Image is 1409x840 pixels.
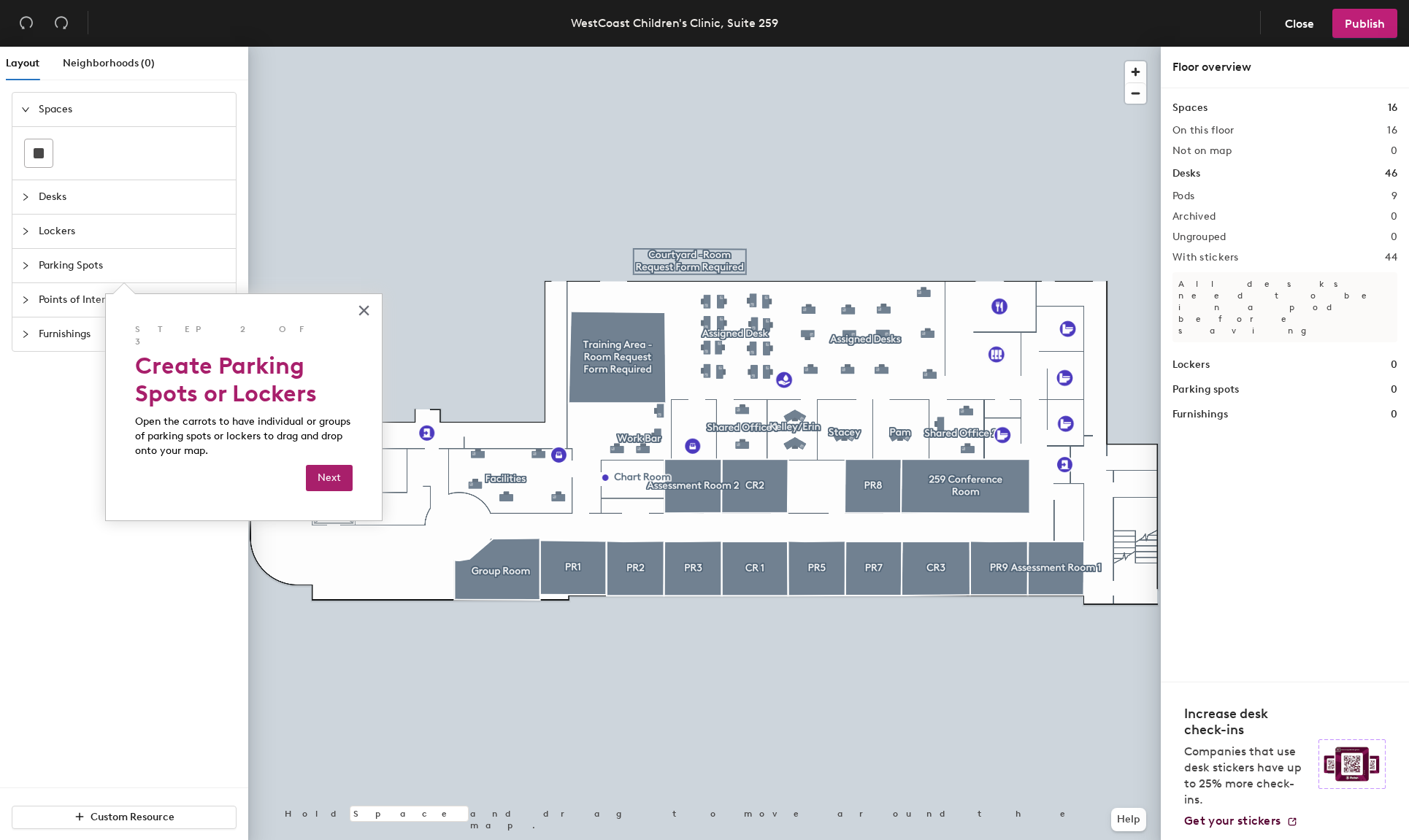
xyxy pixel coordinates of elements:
[135,323,353,348] p: Step 2 of 3
[39,180,227,214] span: Desks
[1172,145,1232,157] h2: Not on map
[1184,744,1310,808] p: Companies that use desk stickers have up to 25% more check-ins.
[21,261,30,270] span: collapsed
[39,93,227,126] span: Spaces
[306,465,353,491] button: Next
[1391,211,1397,223] h2: 0
[1172,58,1397,76] div: Floor overview
[135,415,353,458] p: Open the carrots to have individual or groups of parking spots or lockers to drag and drop onto y...
[1391,357,1397,373] h1: 0
[1172,190,1194,202] h2: Pods
[21,193,30,201] span: collapsed
[1391,382,1397,398] h1: 0
[1172,357,1210,373] h1: Lockers
[1172,100,1208,116] h1: Spaces
[1172,125,1235,136] h2: On this floor
[1172,406,1228,423] h1: Furnishings
[1385,252,1397,263] h2: 44
[135,352,353,408] h2: Create Parking Spots or Lockers
[21,330,30,339] span: collapsed
[357,298,371,322] button: Close
[1391,190,1397,202] h2: 9
[39,249,227,282] span: Parking Spots
[1172,252,1239,263] h2: With stickers
[1172,382,1239,398] h1: Parking spots
[1285,17,1314,31] span: Close
[63,57,155,69] span: Neighborhoods (0)
[1345,17,1385,31] span: Publish
[1391,145,1397,157] h2: 0
[47,9,76,38] button: Redo (⌘ + ⇧ + Z)
[1387,125,1397,136] h2: 16
[91,811,174,823] span: Custom Resource
[1388,100,1397,116] h1: 16
[21,105,30,114] span: expanded
[21,227,30,236] span: collapsed
[1385,166,1397,182] h1: 46
[1172,231,1226,243] h2: Ungrouped
[1184,814,1281,828] span: Get your stickers
[1184,706,1310,738] h4: Increase desk check-ins
[1391,406,1397,423] h1: 0
[39,283,227,317] span: Points of Interest
[1111,808,1146,831] button: Help
[21,296,30,304] span: collapsed
[12,9,41,38] button: Undo (⌘ + Z)
[39,317,227,351] span: Furnishings
[6,57,39,69] span: Layout
[39,215,227,248] span: Lockers
[1172,166,1200,182] h1: Desks
[1172,272,1397,342] p: All desks need to be in a pod before saving
[1391,231,1397,243] h2: 0
[1172,211,1216,223] h2: Archived
[571,14,778,32] div: WestCoast Children's Clinic, Suite 259
[1318,739,1386,789] img: Sticker logo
